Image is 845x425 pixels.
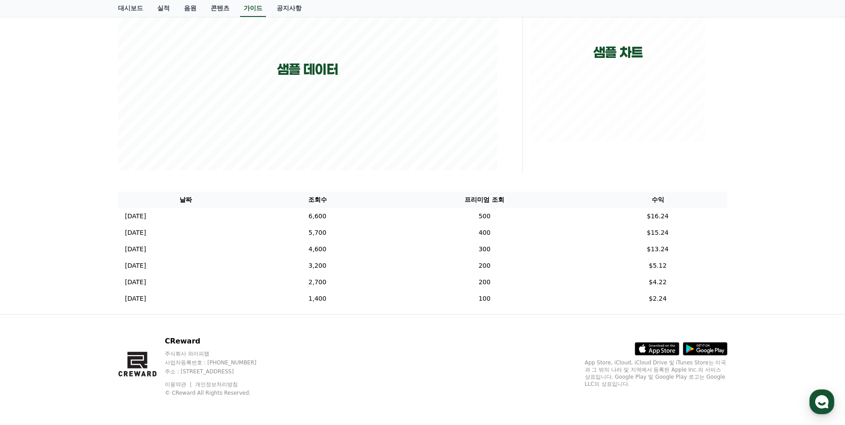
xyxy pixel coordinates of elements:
a: 개인정보처리방침 [195,381,238,388]
td: 300 [381,241,588,257]
p: © CReward All Rights Reserved. [165,389,274,396]
td: $16.24 [588,208,727,225]
p: App Store, iCloud, iCloud Drive 및 iTunes Store는 미국과 그 밖의 나라 및 지역에서 등록된 Apple Inc.의 서비스 상표입니다. Goo... [585,359,727,388]
td: $2.24 [588,290,727,307]
td: 5,700 [254,225,381,241]
p: 사업자등록번호 : [PHONE_NUMBER] [165,359,274,366]
p: [DATE] [125,228,146,237]
th: 조회수 [254,192,381,208]
span: 설정 [138,296,148,303]
td: 6,600 [254,208,381,225]
p: 샘플 차트 [593,45,643,61]
td: 500 [381,208,588,225]
td: $15.24 [588,225,727,241]
th: 프리미엄 조회 [381,192,588,208]
a: 설정 [115,282,171,305]
th: 수익 [588,192,727,208]
p: 주소 : [STREET_ADDRESS] [165,368,274,375]
span: 대화 [82,296,92,303]
td: 1,400 [254,290,381,307]
th: 날짜 [118,192,254,208]
p: [DATE] [125,294,146,303]
td: $4.22 [588,274,727,290]
p: [DATE] [125,212,146,221]
p: 샘플 데이터 [277,61,338,78]
a: 대화 [59,282,115,305]
td: 200 [381,274,588,290]
p: [DATE] [125,245,146,254]
td: 100 [381,290,588,307]
a: 이용약관 [165,381,193,388]
a: 홈 [3,282,59,305]
td: 4,600 [254,241,381,257]
p: CReward [165,336,274,347]
td: 2,700 [254,274,381,290]
span: 홈 [28,296,33,303]
p: [DATE] [125,261,146,270]
p: [DATE] [125,278,146,287]
td: $5.12 [588,257,727,274]
td: $13.24 [588,241,727,257]
td: 3,200 [254,257,381,274]
td: 400 [381,225,588,241]
p: 주식회사 와이피랩 [165,350,274,357]
td: 200 [381,257,588,274]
